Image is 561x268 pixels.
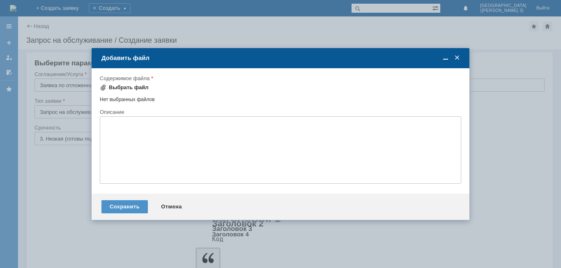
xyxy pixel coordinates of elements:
[101,54,461,62] div: Добавить файл
[100,109,460,115] div: Описание
[453,54,461,62] span: Закрыть
[441,54,450,62] span: Свернуть (Ctrl + M)
[3,3,120,16] div: Добрый вечер. удалите пожалуйста отл чеки [DATE]
[109,84,149,91] div: Выбрать файл
[100,76,460,81] div: Содержимое файла
[100,93,461,103] div: Нет выбранных файлов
